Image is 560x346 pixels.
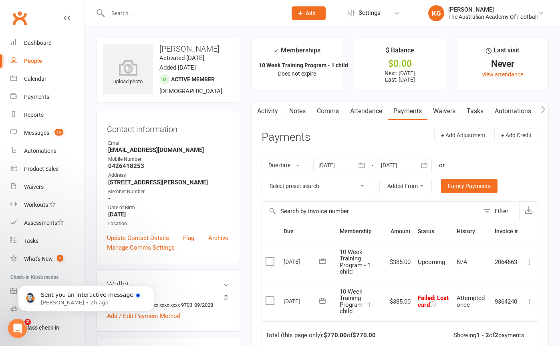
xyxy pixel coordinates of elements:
[344,102,388,120] a: Attendance
[107,280,228,289] h3: Wallet
[359,4,381,22] span: Settings
[457,294,485,308] span: Attempted once
[491,242,521,282] td: 2064663
[386,242,414,282] td: $385.00
[482,71,523,78] a: view attendance
[336,221,387,242] th: Membership
[10,106,85,124] a: Reports
[10,88,85,106] a: Payments
[24,238,38,244] div: Tasks
[24,40,52,46] div: Dashboard
[108,179,228,186] strong: [STREET_ADDRESS][PERSON_NAME]
[453,221,491,242] th: History
[108,220,228,228] div: Location
[495,206,508,216] div: Filter
[428,5,444,21] div: KG
[108,146,228,154] strong: [EMAIL_ADDRESS][DOMAIN_NAME]
[194,302,213,308] span: 09/2028
[340,248,371,276] span: 10 Week Training Program - 1 child
[353,332,376,339] strong: $770.00
[159,64,196,71] time: Added [DATE]
[107,122,228,134] h3: Contact information
[262,202,479,221] input: Search by invoice number
[486,45,519,60] div: Last visit
[24,319,31,325] span: 2
[311,102,344,120] a: Comms
[24,58,42,64] div: People
[476,332,489,339] strong: 1 - 2
[10,250,85,268] a: What's New1
[284,102,311,120] a: Notes
[24,220,64,226] div: Assessments
[105,8,281,19] input: Search...
[10,214,85,232] a: Assessments
[24,130,49,136] div: Messages
[448,6,538,13] div: [PERSON_NAME]
[208,233,228,243] a: Archive
[107,233,169,243] a: Update Contact Details
[292,6,326,20] button: Add
[361,60,438,68] div: $0.00
[183,233,194,243] a: Flag
[414,221,453,242] th: Status
[306,10,316,16] span: Add
[149,302,192,308] span: xxxx xxxx xxxx 9703
[284,255,320,268] div: [DATE]
[24,112,44,118] div: Reports
[434,128,492,142] button: + Add Adjustment
[108,156,228,163] div: Mobile Number
[108,140,228,147] div: Email
[274,47,279,54] i: ✓
[108,188,228,196] div: Member Number
[280,221,336,242] th: Due
[495,332,498,339] strong: 2
[278,70,316,77] span: Does not expire
[284,295,320,307] div: [DATE]
[24,76,46,82] div: Calendar
[386,221,414,242] th: Amount
[159,54,204,62] time: Activated [DATE]
[388,102,427,120] a: Payments
[10,319,85,337] a: Class kiosk mode
[10,70,85,88] a: Calendar
[453,332,524,339] div: Showing of payments
[340,288,371,315] span: 10 Week Training Program - 1 child
[57,255,63,262] span: 1
[10,124,85,142] a: Messages 15
[441,179,498,193] a: Family Payments
[10,178,85,196] a: Waivers
[386,282,414,321] td: $385.00
[418,294,449,309] span: Failed
[324,332,347,339] strong: $770.00
[10,160,85,178] a: Product Sales
[108,211,228,218] strong: [DATE]
[252,102,284,120] a: Activity
[489,102,537,120] a: Automations
[457,258,467,266] span: N/A
[108,195,228,202] strong: -
[103,44,232,53] h3: [PERSON_NAME]
[491,221,521,242] th: Invoice #
[107,243,175,252] a: Manage Comms Settings
[54,129,63,136] span: 15
[386,45,414,60] div: $ Balance
[259,62,348,68] strong: 10 Week Training Program - 1 child
[418,258,445,266] span: Upcoming
[274,45,320,60] div: Memberships
[479,202,519,221] button: Filter
[418,294,449,309] span: : Lost card
[10,142,85,160] a: Automations
[10,8,30,28] a: Clubworx
[427,102,461,120] a: Waivers
[262,131,310,144] h3: Payments
[24,256,53,262] div: What's New
[24,184,44,190] div: Waivers
[103,60,153,86] div: upload photo
[108,162,228,170] strong: 0426418253
[10,34,85,52] a: Dashboard
[24,94,49,100] div: Payments
[10,196,85,214] a: Workouts
[464,60,541,68] div: Never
